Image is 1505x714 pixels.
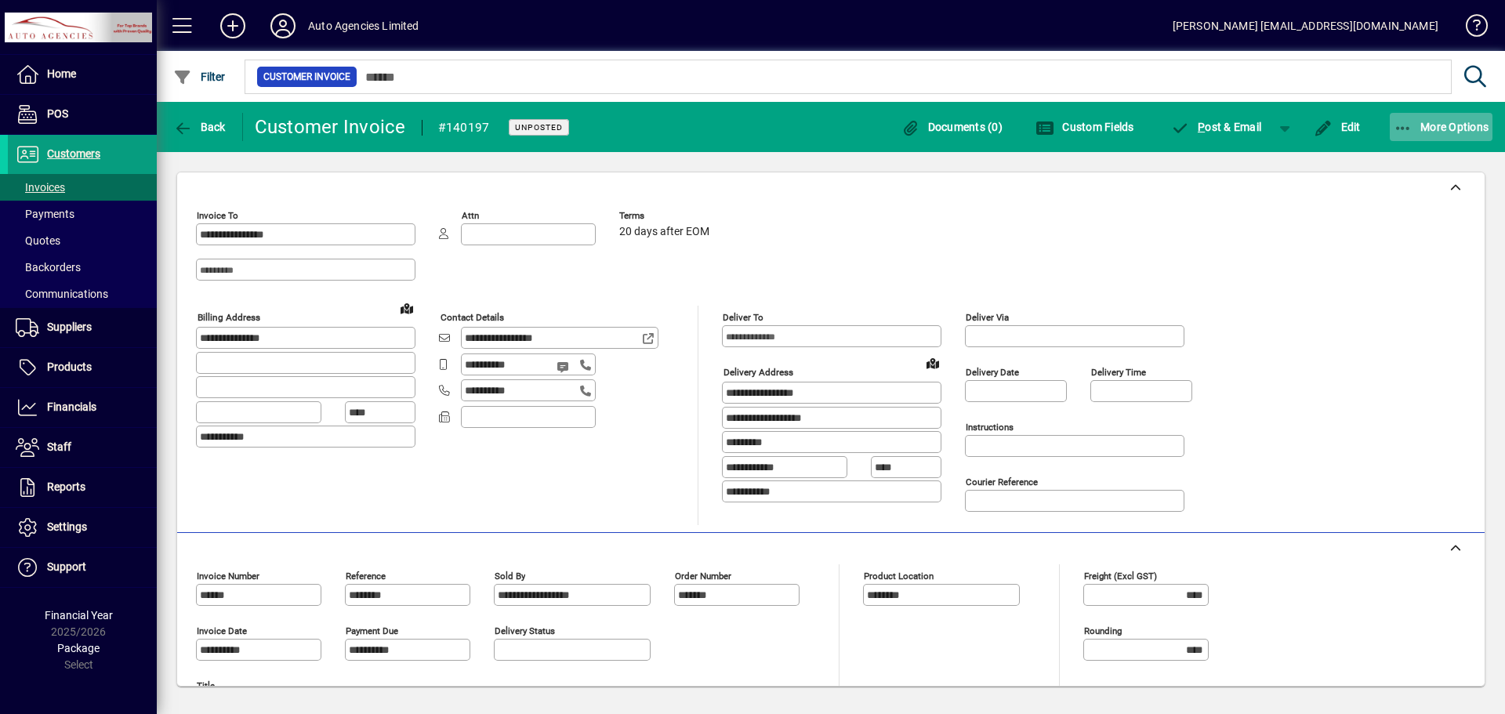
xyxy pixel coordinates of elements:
mat-label: Freight (excl GST) [1084,571,1157,582]
div: #140197 [438,115,490,140]
button: Custom Fields [1032,113,1138,141]
button: Post & Email [1163,113,1270,141]
span: More Options [1394,121,1489,133]
a: Staff [8,428,157,467]
span: Financial Year [45,609,113,622]
app-page-header-button: Back [157,113,243,141]
mat-label: Delivery status [495,625,555,636]
mat-label: Attn [462,210,479,221]
a: Settings [8,508,157,547]
span: ost & Email [1171,121,1262,133]
span: Package [57,642,100,654]
a: Quotes [8,227,157,254]
a: POS [8,95,157,134]
a: Support [8,548,157,587]
a: View on map [394,295,419,321]
a: Home [8,55,157,94]
a: Knowledge Base [1454,3,1485,54]
button: Filter [169,63,230,91]
mat-label: Title [197,680,215,691]
span: P [1198,121,1205,133]
span: Edit [1314,121,1361,133]
span: Products [47,361,92,373]
div: Auto Agencies Limited [308,13,419,38]
button: Back [169,113,230,141]
mat-label: Deliver To [723,312,763,323]
mat-label: Invoice To [197,210,238,221]
span: Back [173,121,226,133]
span: Filter [173,71,226,83]
button: Profile [258,12,308,40]
mat-label: Courier Reference [966,477,1038,487]
mat-label: Deliver via [966,312,1009,323]
span: Settings [47,520,87,533]
span: Home [47,67,76,80]
button: Send SMS [546,348,583,386]
mat-label: Sold by [495,571,525,582]
span: Communications [16,288,108,300]
a: Reports [8,468,157,507]
button: Add [208,12,258,40]
span: 20 days after EOM [619,226,709,238]
a: Invoices [8,174,157,201]
span: Terms [619,211,713,221]
span: Quotes [16,234,60,247]
span: Invoices [16,181,65,194]
span: Customers [47,147,100,160]
span: Custom Fields [1035,121,1134,133]
span: Backorders [16,261,81,274]
div: Customer Invoice [255,114,406,140]
span: Support [47,560,86,573]
a: Products [8,348,157,387]
a: Suppliers [8,308,157,347]
button: Edit [1310,113,1365,141]
span: Suppliers [47,321,92,333]
mat-label: Payment due [346,625,398,636]
mat-label: Delivery date [966,367,1019,378]
mat-label: Product location [864,571,934,582]
mat-label: Delivery time [1091,367,1146,378]
a: Financials [8,388,157,427]
div: [PERSON_NAME] [EMAIL_ADDRESS][DOMAIN_NAME] [1173,13,1438,38]
mat-label: Instructions [966,422,1014,433]
a: View on map [920,350,945,375]
mat-label: Order number [675,571,731,582]
a: Payments [8,201,157,227]
a: Communications [8,281,157,307]
mat-label: Reference [346,571,386,582]
mat-label: Invoice date [197,625,247,636]
span: Reports [47,480,85,493]
span: Unposted [515,122,563,132]
span: Documents (0) [901,121,1003,133]
mat-label: Invoice number [197,571,259,582]
span: Financials [47,400,96,413]
button: Documents (0) [897,113,1006,141]
button: More Options [1390,113,1493,141]
span: Customer Invoice [263,69,350,85]
span: POS [47,107,68,120]
span: Staff [47,440,71,453]
mat-label: Rounding [1084,625,1122,636]
span: Payments [16,208,74,220]
a: Backorders [8,254,157,281]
